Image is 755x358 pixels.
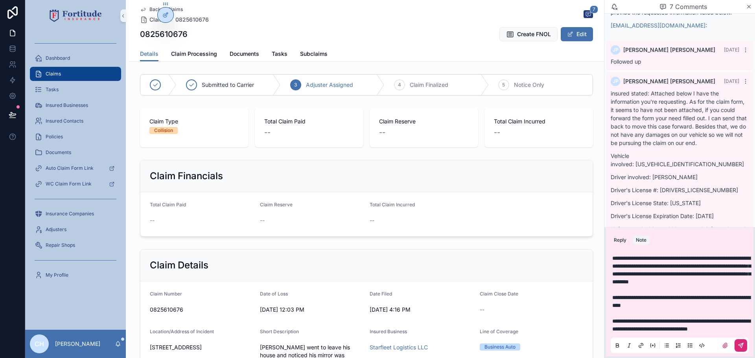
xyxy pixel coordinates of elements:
span: [DATE] [724,78,739,84]
div: scrollable content [25,31,126,292]
a: Repair Shops [30,238,121,252]
span: Submitted to Carrier [202,81,254,89]
a: Insurance Companies [30,207,121,221]
span: JP [613,47,619,53]
p: Driver involved: [PERSON_NAME] [611,173,749,181]
span: Line of Coverage [480,329,518,334]
span: My Profile [46,272,68,278]
span: Back to Claims [149,6,183,13]
span: Auto Claim Form Link [46,165,94,171]
span: Location/Address of Incident [150,329,214,334]
p: [PERSON_NAME] [55,340,100,348]
a: Insured Contacts [30,114,121,128]
span: Adjusters [46,226,66,233]
span: Documents [230,50,259,58]
a: Claims [140,16,168,24]
p: Unfortunately this would be as much information as I have. The Driver quit shortly after this inc... [611,225,749,266]
span: Policies [46,134,63,140]
h2: Claim Financials [150,170,223,182]
span: [DATE] [724,47,739,53]
span: 7 [590,6,598,13]
span: Followed up [611,58,641,65]
span: [DATE] 12:03 PM [260,306,364,314]
a: WC Claim Form Link [30,177,121,191]
h2: Claim Details [150,259,208,272]
span: Claims [149,16,168,24]
span: -- [260,217,265,224]
p: Driver's License #: [DRIVERS_LICENSE_NUMBER] [611,186,749,194]
span: Short Description [260,329,299,334]
a: Back to Claims [140,6,183,13]
a: Dashboard [30,51,121,65]
span: Dashboard [46,55,70,61]
span: Insured Businesses [46,102,88,108]
span: 0825610676 [150,306,254,314]
a: Details [140,47,158,62]
span: Insured Business [370,329,407,334]
span: -- [494,127,500,138]
a: Documents [230,47,259,62]
div: Collision [154,127,173,134]
span: Claim Close Date [480,291,518,297]
a: Adjusters [30,222,121,237]
span: Adjuster Assigned [306,81,353,89]
span: Claims [46,71,61,77]
a: My Profile [30,268,121,282]
span: Repair Shops [46,242,75,248]
a: Subclaims [300,47,328,62]
div: Business Auto [484,343,516,351]
span: Insured Contacts [46,118,83,124]
a: Auto Claim Form Link [30,161,121,175]
button: 7 [584,10,593,20]
img: App logo [50,9,102,22]
button: Edit [561,27,593,41]
button: Reply [611,235,630,245]
span: 5 [502,82,505,88]
span: Date Filed [370,291,392,297]
a: Claim Processing [171,47,217,62]
span: Details [140,50,158,58]
a: Claims [30,67,121,81]
span: [PERSON_NAME] [PERSON_NAME] [623,77,715,85]
button: Create FNOL [499,27,558,41]
span: Subclaims [300,50,328,58]
span: Date of Loss [260,291,288,297]
span: -- [379,127,385,138]
p: : [611,21,749,29]
span: 3 [294,82,297,88]
span: Documents [46,149,71,156]
a: Policies [30,130,121,144]
span: CH [35,339,44,349]
p: insured stated: Attached below I have the information you're requesting. As for the claim form, i... [611,89,749,147]
span: JP [613,78,619,84]
a: Insured Businesses [30,98,121,112]
a: Starfleet Logistics LLC [370,343,428,351]
h1: 0825610676 [140,29,188,40]
a: Documents [30,145,121,160]
span: Insurance Companies [46,211,94,217]
a: [EMAIL_ADDRESS][DOMAIN_NAME] [611,22,705,29]
span: [DATE] 4:16 PM [370,306,473,314]
span: [STREET_ADDRESS] [150,343,254,351]
span: -- [150,217,155,224]
span: 7 Comments [670,2,707,11]
span: Claim Number [150,291,182,297]
span: Claim Processing [171,50,217,58]
a: 0825610676 [175,16,209,24]
span: 4 [398,82,401,88]
button: Note [633,235,650,245]
span: Create FNOL [517,30,551,38]
span: Claim Type [149,117,239,125]
span: -- [480,306,484,314]
span: Tasks [272,50,287,58]
span: Total Claim Paid [264,117,354,125]
span: -- [370,217,374,224]
span: Tasks [46,86,59,93]
div: Note [636,237,646,243]
span: WC Claim Form Link [46,181,92,187]
span: -- [264,127,271,138]
span: Claim Finalized [410,81,448,89]
span: Claim Reserve [379,117,469,125]
span: Total Claim Paid [150,202,186,207]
